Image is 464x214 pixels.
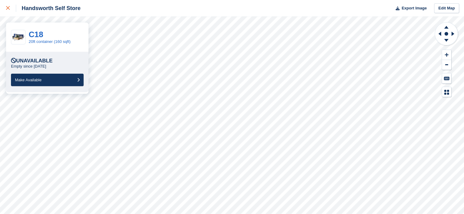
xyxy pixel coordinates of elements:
span: Export Image [401,5,426,11]
button: Keyboard Shortcuts [442,73,451,83]
button: Map Legend [442,87,451,97]
div: Handsworth Self Store [16,5,81,12]
button: Zoom In [442,50,451,60]
a: 20ft container (160 sqft) [29,39,70,44]
img: 20-ft-container.jpg [11,32,25,43]
a: Edit Map [434,3,459,13]
button: Make Available [11,74,84,86]
button: Zoom Out [442,60,451,70]
span: Make Available [15,78,41,82]
p: Empty since [DATE] [11,64,46,69]
button: Export Image [392,3,427,13]
a: C18 [29,30,43,39]
div: Unavailable [11,58,52,64]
